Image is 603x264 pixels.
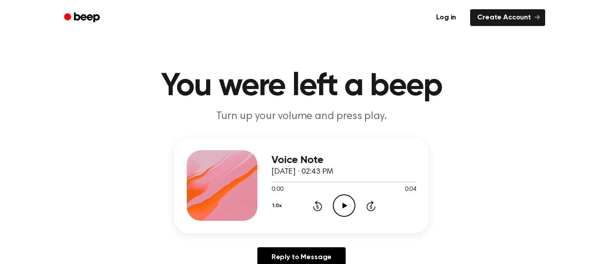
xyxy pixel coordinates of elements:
p: Turn up your volume and press play. [132,109,471,124]
span: 0:04 [405,185,416,194]
a: Create Account [470,9,545,26]
a: Log in [427,7,465,28]
h3: Voice Note [271,154,416,166]
a: Beep [58,9,108,26]
button: 1.0x [271,198,285,213]
span: [DATE] · 02:43 PM [271,168,333,176]
h1: You were left a beep [75,71,528,102]
span: 0:00 [271,185,283,194]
